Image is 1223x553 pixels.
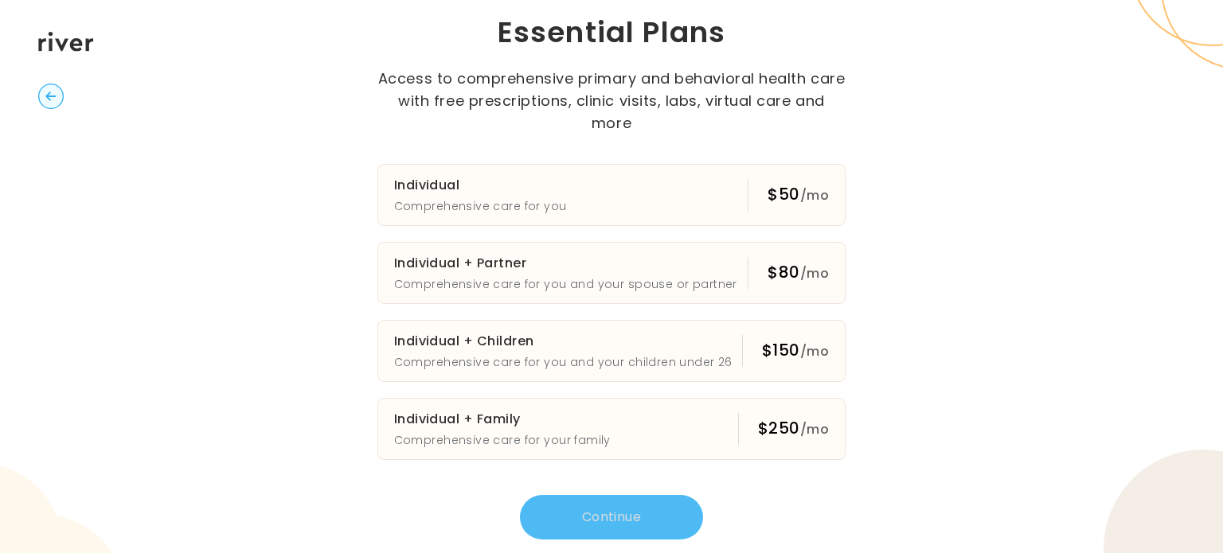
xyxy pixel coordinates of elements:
div: $150 [762,339,829,363]
p: Comprehensive care for your family [394,430,611,450]
p: Access to comprehensive primary and behavioral health care with free prescriptions, clinic visits... [377,68,846,134]
div: $250 [758,417,829,441]
h3: Individual + Children [394,330,733,352]
button: Individual + PartnerComprehensive care for you and your spouse or partner$80/mo [377,242,846,304]
button: Individual + FamilyComprehensive care for your family$250/mo [377,398,846,460]
div: $50 [768,183,829,207]
button: Continue [520,495,703,539]
h3: Individual + Family [394,408,611,430]
span: /mo [800,420,829,438]
div: $80 [768,261,829,285]
h3: Individual + Partner [394,252,737,275]
h1: Essential Plans [318,14,905,52]
p: Comprehensive care for you [394,197,567,216]
span: /mo [800,342,829,360]
button: Individual + ChildrenComprehensive care for you and your children under 26$150/mo [377,320,846,382]
h3: Individual [394,174,567,197]
p: Comprehensive care for you and your children under 26 [394,352,733,372]
button: IndividualComprehensive care for you$50/mo [377,164,846,226]
span: /mo [800,264,829,282]
span: /mo [800,186,829,204]
p: Comprehensive care for you and your spouse or partner [394,275,737,294]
